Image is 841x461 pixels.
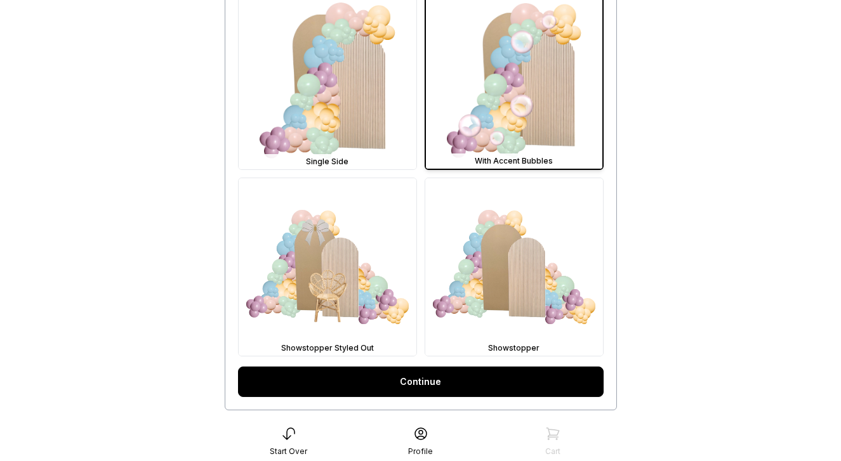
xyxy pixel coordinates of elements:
[238,367,604,397] a: Continue
[270,446,307,457] div: Start Over
[241,343,414,353] div: Showstopper Styled Out
[428,156,600,166] div: With Accent Bubbles
[428,343,600,353] div: Showstopper
[425,178,603,356] img: Showstopper
[241,157,414,167] div: Single Side
[408,446,433,457] div: Profile
[545,446,560,457] div: Cart
[239,178,416,356] img: Showstopper Styled Out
